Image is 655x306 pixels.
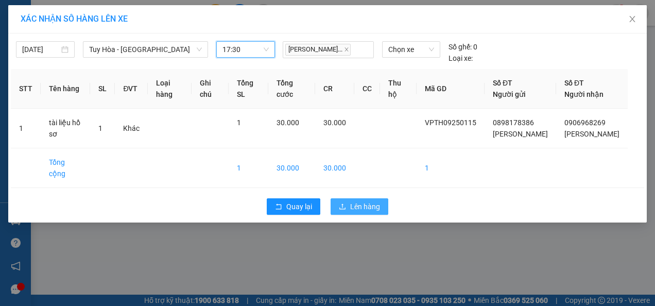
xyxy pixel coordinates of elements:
span: 30.000 [277,118,299,127]
td: 1 [417,148,485,188]
span: upload [339,203,346,211]
span: Người gửi [493,90,526,98]
span: [PERSON_NAME]... [285,44,351,56]
span: rollback [275,203,282,211]
span: close [344,47,349,52]
th: CC [354,69,380,109]
th: STT [11,69,41,109]
input: 15/09/2025 [22,44,59,55]
span: Số ĐT [564,79,584,87]
span: Số ghế: [449,41,472,53]
td: Khác [115,109,148,148]
td: 1 [229,148,268,188]
button: rollbackQuay lại [267,198,320,215]
span: 0898178386 [493,118,534,127]
span: XÁC NHẬN SỐ HÀNG LÊN XE [21,14,128,24]
span: Người nhận [564,90,604,98]
span: VPTH09250115 [425,118,476,127]
span: 1 [98,124,102,132]
th: Tổng cước [268,69,316,109]
th: Loại hàng [148,69,192,109]
span: Tuy Hòa - Buôn Ma Thuột [89,42,202,57]
th: Thu hộ [380,69,416,109]
div: 0 [449,41,477,53]
span: 30.000 [323,118,346,127]
button: uploadLên hàng [331,198,388,215]
th: Mã GD [417,69,485,109]
td: Tổng cộng [41,148,90,188]
span: Số ĐT [493,79,512,87]
th: Tên hàng [41,69,90,109]
span: 1 [237,118,241,127]
td: tài liệu hồ sơ [41,109,90,148]
span: Chọn xe [388,42,434,57]
td: 30.000 [268,148,316,188]
th: Ghi chú [192,69,229,109]
span: Lên hàng [350,201,380,212]
span: Quay lại [286,201,312,212]
th: SL [90,69,115,109]
button: Close [618,5,647,34]
th: CR [315,69,354,109]
td: 30.000 [315,148,354,188]
th: Tổng SL [229,69,268,109]
td: 1 [11,109,41,148]
span: 0906968269 [564,118,606,127]
span: [PERSON_NAME] [493,130,548,138]
span: [PERSON_NAME] [564,130,619,138]
span: Loại xe: [449,53,473,64]
th: ĐVT [115,69,148,109]
span: close [628,15,636,23]
span: 17:30 [222,42,269,57]
span: down [196,46,202,53]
